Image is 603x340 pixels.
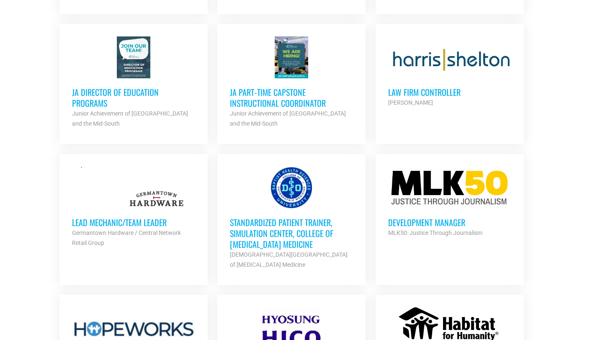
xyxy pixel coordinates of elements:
[388,217,511,228] h3: Development Manager
[388,229,482,236] strong: MLK50: Justice Through Journalism
[217,154,366,282] a: Standardized Patient Trainer, Simulation Center, College of [MEDICAL_DATA] Medicine [DEMOGRAPHIC_...
[72,87,195,108] h3: JA Director of Education Programs
[59,154,208,260] a: Lead Mechanic/Team Leader Germantown Hardware / Central Network Retail Group
[217,24,366,141] a: JA Part‐time Capstone Instructional Coordinator Junior Achievement of [GEOGRAPHIC_DATA] and the M...
[230,110,346,127] strong: Junior Achievement of [GEOGRAPHIC_DATA] and the Mid-South
[72,229,181,246] strong: Germantown Hardware / Central Network Retail Group
[388,87,511,98] h3: Law Firm Controller
[72,110,188,127] strong: Junior Achievement of [GEOGRAPHIC_DATA] and the Mid-South
[59,24,208,141] a: JA Director of Education Programs Junior Achievement of [GEOGRAPHIC_DATA] and the Mid-South
[388,99,433,106] strong: [PERSON_NAME]
[376,154,524,250] a: Development Manager MLK50: Justice Through Journalism
[230,251,348,268] strong: [DEMOGRAPHIC_DATA][GEOGRAPHIC_DATA] of [MEDICAL_DATA] Medicine
[230,87,353,108] h3: JA Part‐time Capstone Instructional Coordinator
[72,217,195,228] h3: Lead Mechanic/Team Leader
[376,24,524,120] a: Law Firm Controller [PERSON_NAME]
[230,217,353,250] h3: Standardized Patient Trainer, Simulation Center, College of [MEDICAL_DATA] Medicine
